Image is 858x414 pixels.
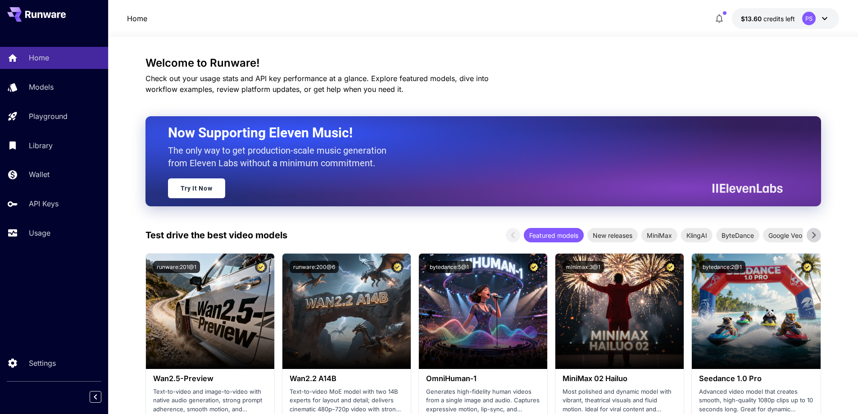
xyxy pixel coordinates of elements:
[741,15,763,23] span: $13.60
[641,228,677,242] div: MiniMax
[96,389,108,405] div: Collapse sidebar
[29,169,50,180] p: Wallet
[145,228,287,242] p: Test drive the best video models
[282,254,411,369] img: alt
[563,261,604,273] button: minimax:3@1
[391,261,404,273] button: Certified Model – Vetted for best performance and includes a commercial license.
[168,124,776,141] h2: Now Supporting Eleven Music!
[716,228,759,242] div: ByteDance
[168,144,393,169] p: The only way to get production-scale music generation from Eleven Labs without a minimum commitment.
[763,231,808,240] span: Google Veo
[741,14,795,23] div: $13.60022
[145,74,489,94] span: Check out your usage stats and API key performance at a glance. Explore featured models, dive int...
[699,261,745,273] button: bytedance:2@1
[732,8,839,29] button: $13.60022PS
[587,228,638,242] div: New releases
[587,231,638,240] span: New releases
[555,254,684,369] img: alt
[524,231,584,240] span: Featured models
[801,261,813,273] button: Certified Model – Vetted for best performance and includes a commercial license.
[290,374,404,383] h3: Wan2.2 A14B
[29,358,56,369] p: Settings
[168,178,225,198] a: Try It Now
[528,261,540,273] button: Certified Model – Vetted for best performance and includes a commercial license.
[29,198,59,209] p: API Keys
[90,391,101,403] button: Collapse sidebar
[145,57,821,69] h3: Welcome to Runware!
[563,387,676,414] p: Most polished and dynamic model with vibrant, theatrical visuals and fluid motion. Ideal for vira...
[29,111,68,122] p: Playground
[290,261,339,273] button: runware:200@6
[692,254,820,369] img: alt
[153,261,200,273] button: runware:201@1
[255,261,267,273] button: Certified Model – Vetted for best performance and includes a commercial license.
[153,387,267,414] p: Text-to-video and image-to-video with native audio generation, strong prompt adherence, smooth mo...
[29,82,54,92] p: Models
[763,15,795,23] span: credits left
[763,228,808,242] div: Google Veo
[664,261,676,273] button: Certified Model – Vetted for best performance and includes a commercial license.
[716,231,759,240] span: ByteDance
[681,231,713,240] span: KlingAI
[426,261,472,273] button: bytedance:5@1
[146,254,274,369] img: alt
[290,387,404,414] p: Text-to-video MoE model with two 14B experts for layout and detail; delivers cinematic 480p–720p ...
[524,228,584,242] div: Featured models
[802,12,816,25] div: PS
[153,374,267,383] h3: Wan2.5-Preview
[426,374,540,383] h3: OmniHuman‑1
[419,254,547,369] img: alt
[699,387,813,414] p: Advanced video model that creates smooth, high-quality 1080p clips up to 10 seconds long. Great f...
[699,374,813,383] h3: Seedance 1.0 Pro
[29,52,49,63] p: Home
[681,228,713,242] div: KlingAI
[563,374,676,383] h3: MiniMax 02 Hailuo
[641,231,677,240] span: MiniMax
[127,13,147,24] nav: breadcrumb
[127,13,147,24] a: Home
[426,387,540,414] p: Generates high-fidelity human videos from a single image and audio. Captures expressive motion, l...
[29,227,50,238] p: Usage
[29,140,53,151] p: Library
